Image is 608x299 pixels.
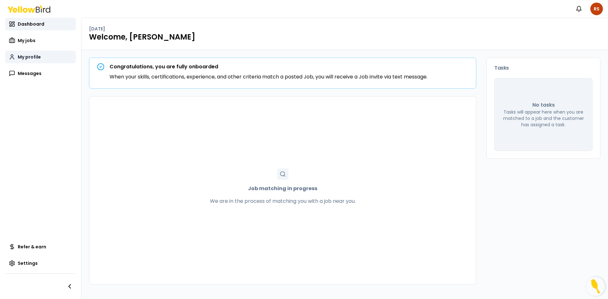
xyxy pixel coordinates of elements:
[494,65,592,71] h3: Tasks
[5,18,76,30] a: Dashboard
[89,32,600,42] h1: Welcome, [PERSON_NAME]
[18,54,41,60] span: My profile
[5,51,76,63] a: My profile
[210,197,356,205] p: We are in the process of matching you with a job near you.
[5,67,76,80] a: Messages
[532,101,555,109] p: No tasks
[590,3,603,15] span: RS
[110,73,427,81] p: When your skills, certifications, experience, and other criteria match a posted Job, you will rec...
[18,70,41,77] span: Messages
[586,277,605,296] button: Open Resource Center
[18,244,46,250] span: Refer & earn
[502,109,585,128] p: Tasks will appear here when you are matched to a job and the customer has assigned a task.
[18,21,44,27] span: Dashboard
[5,257,76,270] a: Settings
[5,240,76,253] a: Refer & earn
[5,34,76,47] a: My jobs
[18,37,35,44] span: My jobs
[89,26,105,32] p: [DATE]
[18,260,38,266] span: Settings
[248,185,317,192] strong: Job matching in progress
[110,63,218,70] strong: Congratulations, you are fully onboarded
